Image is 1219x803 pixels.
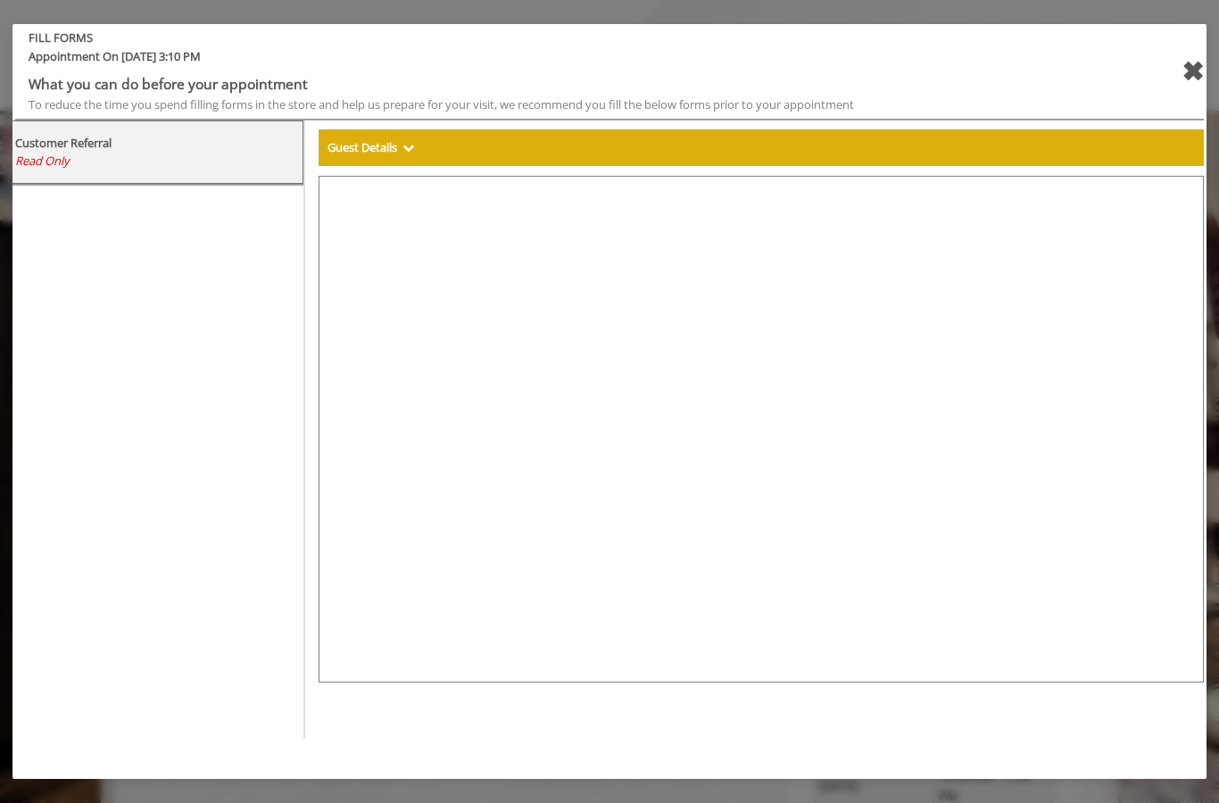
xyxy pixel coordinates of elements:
span: Appointment On [DATE] 3:10 PM [15,47,1103,73]
b: Guest Details [328,139,397,155]
span: Read Only [15,153,70,169]
iframe: formsViewWeb [319,176,1204,682]
span: Show [402,139,414,155]
b: What you can do before your appointment [29,74,308,94]
div: close forms [1182,50,1204,93]
b: Customer Referral [15,135,112,151]
div: To reduce the time you spend filling forms in the store and help us prepare for your visit, we re... [29,95,1090,114]
b: FILL FORMS [15,29,1103,47]
div: Guest Details Show [319,129,1204,167]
